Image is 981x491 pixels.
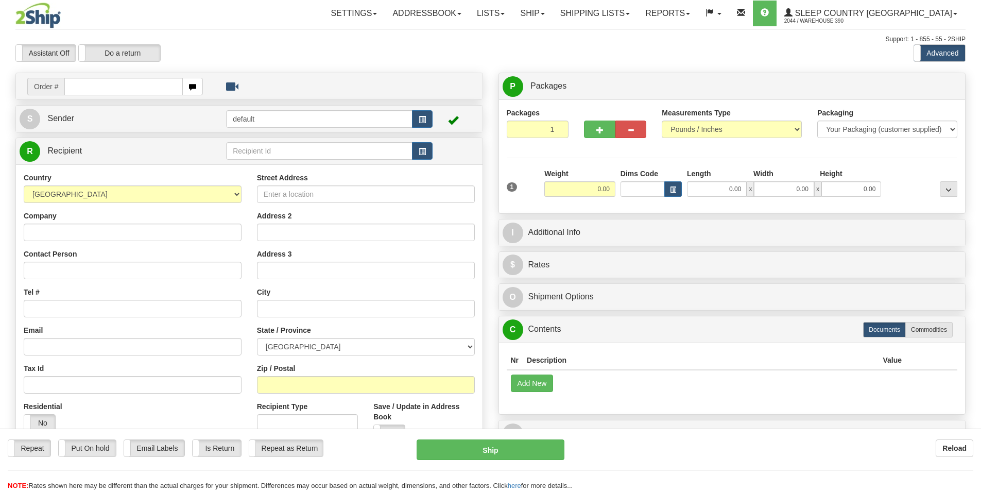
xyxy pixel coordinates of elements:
[503,76,523,97] span: P
[544,168,568,179] label: Weight
[257,401,308,412] label: Recipient Type
[793,9,952,18] span: Sleep Country [GEOGRAPHIC_DATA]
[373,401,474,422] label: Save / Update in Address Book
[59,440,116,456] label: Put On hold
[417,439,564,460] button: Ship
[942,444,967,452] b: Reload
[374,425,405,442] label: No
[15,35,966,44] div: Support: 1 - 855 - 55 - 2SHIP
[503,223,523,243] span: I
[747,181,754,197] span: x
[936,439,973,457] button: Reload
[503,286,962,308] a: OShipment Options
[24,211,57,221] label: Company
[20,141,40,162] span: R
[47,114,74,123] span: Sender
[20,109,40,129] span: S
[79,45,160,61] label: Do a return
[507,182,518,192] span: 1
[8,440,50,456] label: Repeat
[512,1,552,26] a: Ship
[469,1,512,26] a: Lists
[503,255,523,275] span: $
[24,287,40,297] label: Tel #
[257,249,292,259] label: Address 3
[27,78,64,95] span: Order #
[257,325,311,335] label: State / Province
[753,168,773,179] label: Width
[503,423,962,444] a: RReturn Shipment
[503,287,523,308] span: O
[863,322,906,337] label: Documents
[511,375,554,392] button: Add New
[24,173,51,183] label: Country
[503,255,962,276] a: $Rates
[784,16,862,26] span: 2044 / Warehouse 390
[257,173,308,183] label: Street Address
[323,1,385,26] a: Settings
[503,319,523,340] span: C
[503,76,962,97] a: P Packages
[503,222,962,243] a: IAdditional Info
[8,482,28,489] span: NOTE:
[193,440,241,456] label: Is Return
[508,482,521,489] a: here
[503,424,523,444] span: R
[905,322,953,337] label: Commodities
[24,363,44,374] label: Tax Id
[15,3,61,28] img: logo2044.jpg
[507,108,540,118] label: Packages
[24,401,62,412] label: Residential
[523,351,879,370] th: Description
[20,108,226,129] a: S Sender
[638,1,698,26] a: Reports
[820,168,842,179] label: Height
[503,319,962,340] a: CContents
[16,45,76,61] label: Assistant Off
[814,181,821,197] span: x
[24,325,43,335] label: Email
[257,287,270,297] label: City
[940,181,957,197] div: ...
[249,440,323,456] label: Repeat as Return
[914,45,965,61] label: Advanced
[957,193,980,298] iframe: chat widget
[507,351,523,370] th: Nr
[226,110,412,128] input: Sender Id
[24,415,55,431] label: No
[385,1,469,26] a: Addressbook
[662,108,731,118] label: Measurements Type
[257,363,296,374] label: Zip / Postal
[817,108,853,118] label: Packaging
[687,168,711,179] label: Length
[124,440,184,456] label: Email Labels
[530,81,566,90] span: Packages
[226,142,412,160] input: Recipient Id
[47,146,82,155] span: Recipient
[257,185,475,203] input: Enter a location
[553,1,638,26] a: Shipping lists
[24,249,77,259] label: Contact Person
[621,168,658,179] label: Dims Code
[777,1,965,26] a: Sleep Country [GEOGRAPHIC_DATA] 2044 / Warehouse 390
[257,211,292,221] label: Address 2
[20,141,203,162] a: R Recipient
[879,351,906,370] th: Value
